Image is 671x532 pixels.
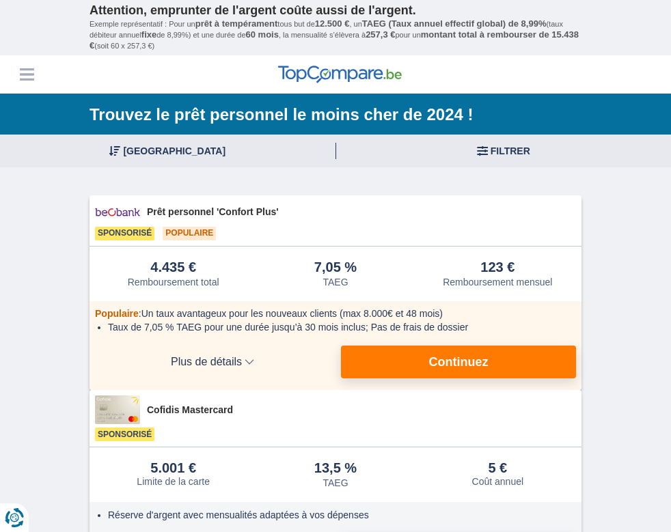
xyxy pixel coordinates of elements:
span: Prêt personnel 'Confort Plus' [147,205,576,219]
div: TAEG [323,477,348,488]
span: montant total à rembourser de 15.438 € [90,29,579,51]
img: TopCompare [278,66,402,83]
img: pret personnel Beobank [95,201,140,223]
span: TAEG (Taux annuel effectif global) de 8,99% [362,18,547,29]
span: fixe [141,29,156,40]
button: Continuez [341,346,576,378]
li: Réserve d'argent avec mensualités adaptées à vos dépenses [108,508,571,522]
div: 5 € [488,461,507,475]
span: Plus de détails [95,356,330,367]
div: Coût annuel [472,476,524,487]
div: Remboursement mensuel [443,277,552,288]
div: Limite de la carte [137,476,210,487]
span: Sponsorisé [95,428,154,441]
div: 4.435 € [150,260,196,275]
div: 5.001 € [150,461,196,475]
img: pret personnel Cofidis CC [95,395,140,424]
button: Menu [16,64,37,85]
span: 257,3 € [366,29,395,40]
span: prêt à tempérament [195,18,278,29]
span: Populaire [163,227,216,240]
span: 60 mois [246,29,279,40]
span: Un taux avantageux pour les nouveaux clients (max 8.000€ et 48 mois) [141,308,443,319]
div: 7,05 % [314,260,357,275]
h1: Trouvez le prêt personnel le moins cher de 2024 ! [90,104,581,126]
p: Attention, emprunter de l'argent coûte aussi de l'argent. [90,3,581,18]
span: 12.500 € [315,18,350,29]
div: Remboursement total [128,277,219,288]
div: : [95,307,576,320]
span: Sponsorisé [95,227,154,240]
div: 13,5 % [314,461,357,476]
p: Exemple représentatif : Pour un tous but de , un (taux débiteur annuel de 8,99%) et une durée de ... [90,18,581,52]
span: Cofidis Mastercard [147,403,576,417]
button: Plus de détails [95,346,330,378]
div: 123 € [480,260,515,275]
span: Populaire [95,308,139,319]
div: TAEG [323,277,348,288]
span: Filtrer [491,146,530,156]
span: Continuez [429,356,489,368]
li: Taux de 7,05 % TAEG pour une durée jusqu’à 30 mois inclus; Pas de frais de dossier [108,320,571,334]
